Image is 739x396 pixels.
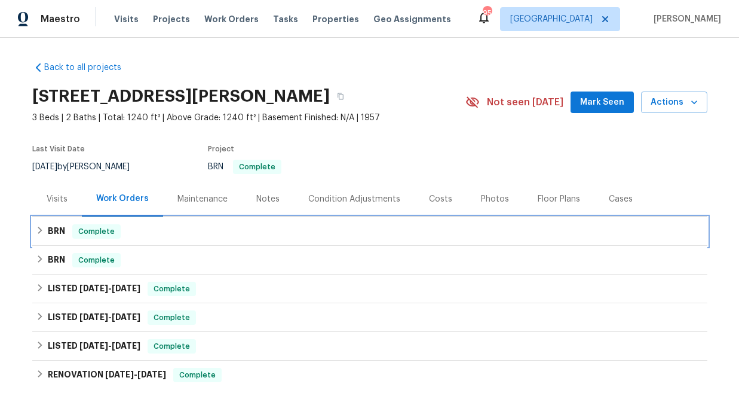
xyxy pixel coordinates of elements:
[153,13,190,25] span: Projects
[510,13,593,25] span: [GEOGRAPHIC_DATA]
[429,193,452,205] div: Costs
[208,163,281,171] span: BRN
[79,284,108,293] span: [DATE]
[41,13,80,25] span: Maestro
[47,193,68,205] div: Visits
[32,246,707,275] div: BRN Complete
[580,95,624,110] span: Mark Seen
[48,224,65,239] h6: BRN
[481,193,509,205] div: Photos
[149,312,195,324] span: Complete
[79,284,140,293] span: -
[373,13,451,25] span: Geo Assignments
[651,95,698,110] span: Actions
[204,13,259,25] span: Work Orders
[641,92,707,114] button: Actions
[649,13,721,25] span: [PERSON_NAME]
[105,370,166,379] span: -
[79,342,108,350] span: [DATE]
[177,193,228,205] div: Maintenance
[312,13,359,25] span: Properties
[48,310,140,325] h6: LISTED
[483,7,491,19] div: 95
[208,145,234,153] span: Project
[32,275,707,303] div: LISTED [DATE]-[DATE]Complete
[487,96,563,108] span: Not seen [DATE]
[234,163,280,170] span: Complete
[32,332,707,361] div: LISTED [DATE]-[DATE]Complete
[96,193,149,205] div: Work Orders
[48,253,65,267] h6: BRN
[114,13,139,25] span: Visits
[137,370,166,379] span: [DATE]
[149,283,195,295] span: Complete
[330,86,351,107] button: Copy Address
[73,226,119,237] span: Complete
[32,217,707,246] div: BRN Complete
[32,145,85,153] span: Last Visit Date
[174,369,220,381] span: Complete
[256,193,280,205] div: Notes
[32,361,707,389] div: RENOVATION [DATE]-[DATE]Complete
[79,342,140,350] span: -
[538,193,580,205] div: Floor Plans
[48,282,140,296] h6: LISTED
[79,313,108,321] span: [DATE]
[32,163,57,171] span: [DATE]
[571,92,634,114] button: Mark Seen
[32,112,465,124] span: 3 Beds | 2 Baths | Total: 1240 ft² | Above Grade: 1240 ft² | Basement Finished: N/A | 1957
[32,303,707,332] div: LISTED [DATE]-[DATE]Complete
[32,90,330,102] h2: [STREET_ADDRESS][PERSON_NAME]
[73,254,119,266] span: Complete
[112,284,140,293] span: [DATE]
[609,193,633,205] div: Cases
[32,62,147,74] a: Back to all projects
[308,193,400,205] div: Condition Adjustments
[48,339,140,354] h6: LISTED
[48,368,166,382] h6: RENOVATION
[32,160,144,174] div: by [PERSON_NAME]
[79,313,140,321] span: -
[149,340,195,352] span: Complete
[112,342,140,350] span: [DATE]
[112,313,140,321] span: [DATE]
[273,15,298,23] span: Tasks
[105,370,134,379] span: [DATE]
